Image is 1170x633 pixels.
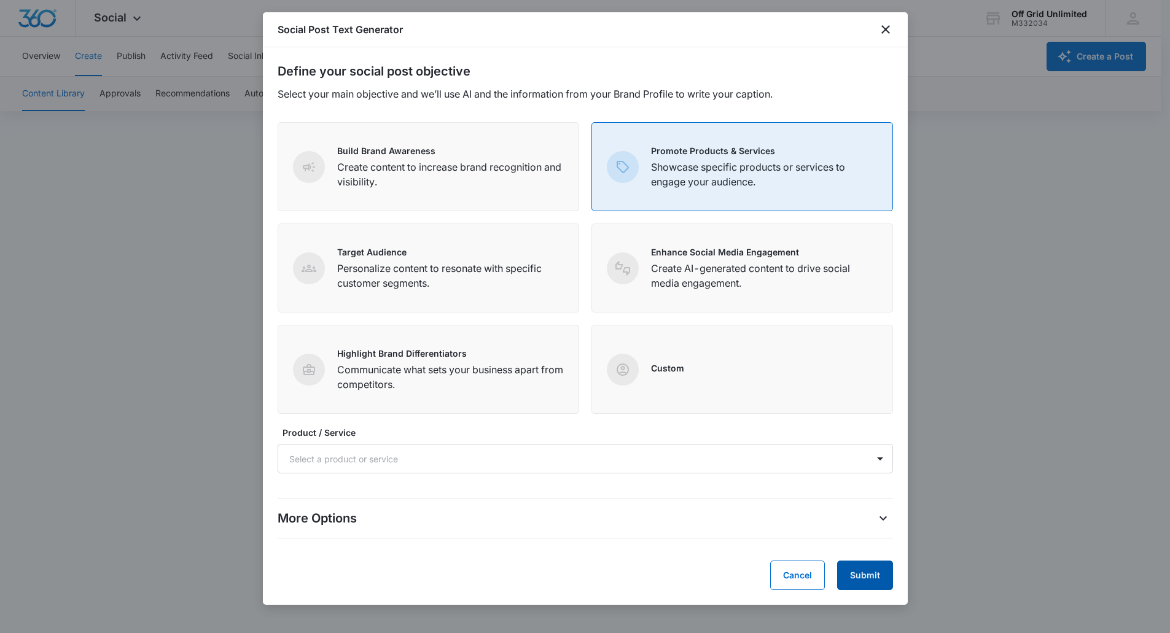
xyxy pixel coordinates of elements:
[278,87,893,101] p: Select your main objective and we’ll use AI and the information from your Brand Profile to write ...
[278,22,403,37] h1: Social Post Text Generator
[651,144,878,157] p: Promote Products & Services
[337,362,564,392] p: Communicate what sets your business apart from competitors.
[337,246,564,258] p: Target Audience
[651,261,878,290] p: Create AI-generated content to drive social media engagement.
[651,362,684,375] p: Custom
[337,160,564,189] p: Create content to increase brand recognition and visibility.
[337,144,564,157] p: Build Brand Awareness
[337,347,564,360] p: Highlight Brand Differentiators
[283,426,898,439] label: Product / Service
[278,509,357,527] p: More Options
[873,508,893,528] button: More Options
[770,561,825,590] button: Cancel
[878,22,893,37] button: close
[651,246,878,258] p: Enhance Social Media Engagement
[651,160,878,189] p: Showcase specific products or services to engage your audience.
[837,561,893,590] button: Submit
[278,62,893,80] h2: Define your social post objective
[337,261,564,290] p: Personalize content to resonate with specific customer segments.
